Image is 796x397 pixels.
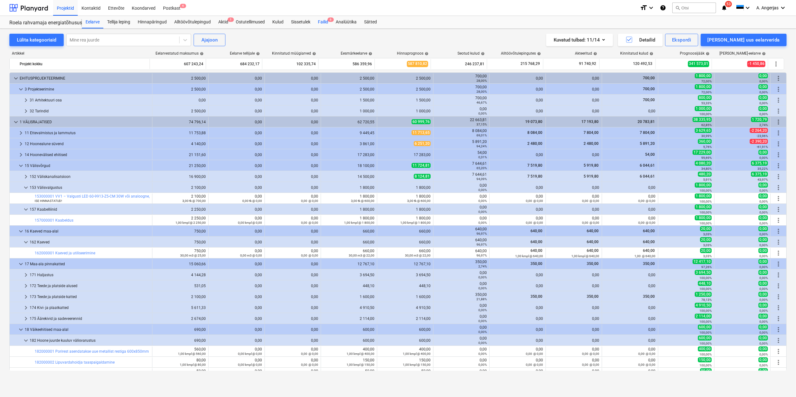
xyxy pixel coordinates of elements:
span: 2 480,00 [583,141,599,146]
div: 21 151,60 [155,153,206,157]
span: 19 073,80 [525,120,543,124]
div: 54,00 [436,150,487,159]
div: Kuvatud tulbad : 11/14 [554,36,606,44]
span: keyboard_arrow_right [22,304,30,311]
small: 0,00% [759,112,768,116]
small: 2,74% [759,123,768,127]
span: 1 800,00 [695,73,712,78]
a: 182000001 Porirest asendatakse uue metallist restiga 600x850mm [35,349,149,354]
div: 0,00 [267,142,318,146]
span: Rohkem tegevusi [775,337,782,344]
span: keyboard_arrow_down [17,86,25,93]
div: 152 Väliskanalisatsioon [30,172,150,182]
div: Hinnaprognoos [397,51,428,56]
span: 1 720,79 [751,117,768,122]
div: 18 100,00 [324,164,374,168]
div: 11 753,88 [155,131,206,135]
div: Projekt kokku [20,59,147,69]
div: 0,00 [211,76,262,81]
span: Rohkem tegevusi [775,249,782,257]
div: 3 861,00 [324,142,374,146]
div: 0,00 [267,98,318,102]
span: 17 229,00 [693,150,712,155]
div: Sissetulek [287,16,314,28]
span: help [705,52,709,56]
div: Detailid [625,36,655,44]
span: 700,00 [642,98,655,102]
div: 0,00 [267,76,318,81]
span: 6 044,61 [639,163,655,168]
div: 31 Arhitektuuri osa [30,95,150,105]
a: Alltöövõtulepingud [171,16,215,28]
small: 0,00% [478,112,487,115]
div: 246 237,81 [433,59,484,69]
small: 5,76% [703,145,712,149]
span: Rohkem tegevusi [775,118,782,126]
button: Kuvatud tulbad:11/14 [546,34,613,46]
small: 28,00% [477,79,487,82]
div: Prognoosijääk [680,51,709,56]
small: 0,00% [759,91,768,94]
div: 102 335,74 [265,59,316,69]
div: 4 140,00 [155,142,206,146]
div: 0,00 [492,87,543,91]
span: 6 375,19 [751,161,768,166]
div: 17 283,00 [324,153,374,157]
span: Rohkem tegevusi [775,107,782,115]
span: 3 629,65 [695,128,712,133]
div: Failid [314,16,332,28]
span: keyboard_arrow_right [22,96,30,104]
div: 2 500,00 [155,109,206,113]
button: Ajajoon [194,34,225,46]
div: [PERSON_NAME] uus eelarverida [708,36,780,44]
span: keyboard_arrow_right [17,151,25,159]
button: Detailid [618,34,663,46]
div: 1 VÄLISRAJATISED [20,117,150,127]
span: 6 251,20 [414,141,431,146]
span: 1 800,00 [695,183,712,188]
div: 700,00 [436,85,487,94]
span: 0,00 [759,150,768,155]
span: keyboard_arrow_right [22,107,30,115]
small: 94,24% [477,145,487,148]
div: Aktid [215,16,232,28]
div: 0,00 [267,109,318,113]
span: Rohkem tegevusi [775,304,782,311]
div: Artikkel [9,51,150,56]
div: Lülita kategooriaid [17,36,56,44]
span: help [761,52,766,56]
span: -2 390,20 [750,139,768,144]
span: Rohkem tegevusi [775,228,782,235]
span: Rohkem tegevusi [775,359,782,366]
div: 62 720,55 [324,120,374,124]
div: 2 500,00 [155,76,206,81]
div: 2 500,00 [324,87,374,91]
div: 32 Tarindid [30,106,150,116]
div: 0,00 [211,164,262,168]
div: Sätted [360,16,381,28]
div: 0,00 [548,153,599,157]
a: Hinnapäringud [134,16,171,28]
div: Eelarvestatud maksumus [156,51,204,56]
div: 14 500,00 [324,174,374,179]
span: search [675,5,680,10]
span: 60 999,76 [412,119,431,124]
a: Failid6 [314,16,332,28]
div: 17 283,00 [380,153,431,157]
span: 1 [228,17,234,22]
span: help [592,52,597,56]
div: 0,00 [267,164,318,168]
div: Akteeritud [575,51,597,56]
div: Eesmärkeelarve [341,51,372,56]
span: 0,00 [759,73,768,78]
span: help [367,52,372,56]
div: 0,00 [211,131,262,135]
div: 11 Ettevalmistus ja lammutus [25,128,150,138]
div: Ajajoon [201,36,218,44]
small: 0,00% [759,80,768,83]
a: 153000001 VV1 – Valgusti LED 60-9913-Z5-CM 30W või analoogne, Valgusti mast IK08, h=4, Jalandid, ... [35,194,306,198]
a: Aktid1 [215,16,232,28]
span: Rohkem tegevusi [775,162,782,169]
span: 5 919,80 [583,174,599,179]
